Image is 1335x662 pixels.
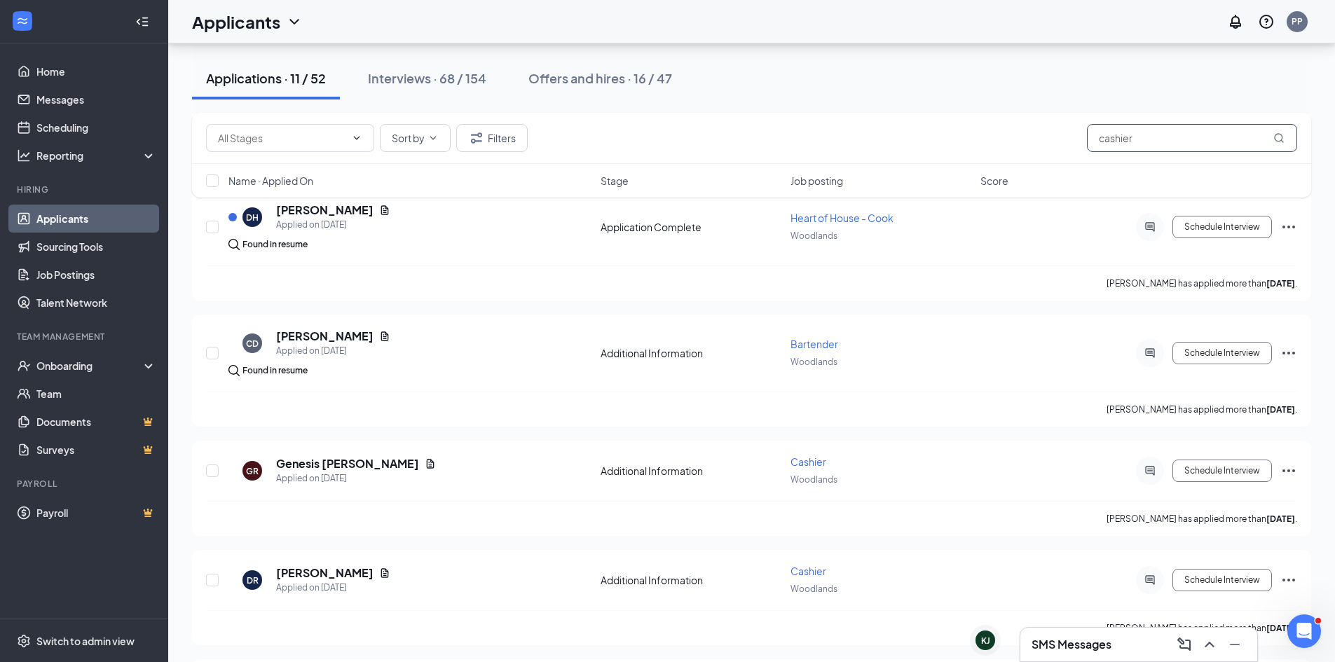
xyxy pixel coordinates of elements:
[1266,404,1295,415] b: [DATE]
[1142,574,1158,586] svg: ActiveChat
[36,380,156,408] a: Team
[468,130,485,146] svg: Filter
[1172,342,1272,364] button: Schedule Interview
[379,567,390,579] svg: Document
[36,57,156,85] a: Home
[1292,15,1303,27] div: PP
[368,69,486,87] div: Interviews · 68 / 154
[1087,124,1297,152] input: Search in applications
[286,13,303,30] svg: ChevronDown
[790,474,837,485] span: Woodlands
[1227,13,1244,30] svg: Notifications
[206,69,326,87] div: Applications · 11 / 52
[36,436,156,464] a: SurveysCrown
[379,331,390,342] svg: Document
[1266,278,1295,289] b: [DATE]
[228,239,240,250] img: search.bf7aa3482b7795d4f01b.svg
[36,289,156,317] a: Talent Network
[276,344,390,358] div: Applied on [DATE]
[36,261,156,289] a: Job Postings
[192,10,280,34] h1: Applicants
[17,149,31,163] svg: Analysis
[36,634,135,648] div: Switch to admin view
[1172,460,1272,482] button: Schedule Interview
[36,149,157,163] div: Reporting
[242,237,308,251] div: Found in resume
[790,357,837,367] span: Woodlands
[36,359,144,373] div: Onboarding
[790,565,826,577] span: Cashier
[276,456,419,471] h5: Genesis [PERSON_NAME]
[392,133,425,143] span: Sort by
[246,465,259,477] div: GR
[218,130,345,146] input: All Stages
[36,233,156,261] a: Sourcing Tools
[17,331,153,343] div: Team Management
[790,338,838,350] span: Bartender
[1280,345,1297,361] svg: Ellipses
[790,230,837,241] span: Woodlands
[1107,404,1297,415] p: [PERSON_NAME] has applied more than .
[980,174,1008,188] span: Score
[790,212,894,224] span: Heart of House - Cook
[276,329,374,344] h5: [PERSON_NAME]
[380,124,451,152] button: Sort byChevronDown
[1226,636,1243,653] svg: Minimize
[425,458,436,469] svg: Document
[15,14,29,28] svg: WorkstreamLogo
[17,359,31,373] svg: UserCheck
[601,464,782,478] div: Additional Information
[1107,513,1297,525] p: [PERSON_NAME] has applied more than .
[1266,623,1295,633] b: [DATE]
[135,15,149,29] svg: Collapse
[601,573,782,587] div: Additional Information
[1201,636,1218,653] svg: ChevronUp
[17,184,153,195] div: Hiring
[351,132,362,144] svg: ChevronDown
[246,212,259,223] div: DH
[528,69,672,87] div: Offers and hires · 16 / 47
[1142,221,1158,233] svg: ActiveChat
[17,478,153,490] div: Payroll
[1280,219,1297,235] svg: Ellipses
[790,174,843,188] span: Job posting
[1266,513,1295,524] b: [DATE]
[242,364,308,378] div: Found in resume
[790,455,826,468] span: Cashier
[246,338,259,350] div: CD
[427,132,439,144] svg: ChevronDown
[36,499,156,527] a: PayrollCrown
[1032,637,1111,652] h3: SMS Messages
[17,634,31,648] svg: Settings
[1142,347,1158,359] svg: ActiveChat
[276,471,436,485] div: Applied on [DATE]
[276,581,390,595] div: Applied on [DATE]
[1280,462,1297,479] svg: Ellipses
[601,174,629,188] span: Stage
[36,408,156,436] a: DocumentsCrown
[276,565,374,581] h5: [PERSON_NAME]
[1107,277,1297,289] p: [PERSON_NAME] has applied more than .
[36,85,156,113] a: Messages
[601,220,782,234] div: Application Complete
[247,574,259,586] div: DR
[1280,572,1297,588] svg: Ellipses
[1287,614,1321,648] iframe: Intercom live chat
[1176,636,1193,653] svg: ComposeMessage
[1258,13,1275,30] svg: QuestionInfo
[36,205,156,233] a: Applicants
[1172,216,1272,238] button: Schedule Interview
[1107,622,1297,634] p: [PERSON_NAME] has applied more than .
[981,635,990,647] div: KJ
[228,365,240,376] img: search.bf7aa3482b7795d4f01b.svg
[1173,633,1196,656] button: ComposeMessage
[1224,633,1246,656] button: Minimize
[36,113,156,142] a: Scheduling
[276,218,390,232] div: Applied on [DATE]
[456,124,528,152] button: Filter Filters
[1142,465,1158,476] svg: ActiveChat
[1172,569,1272,591] button: Schedule Interview
[228,174,313,188] span: Name · Applied On
[790,584,837,594] span: Woodlands
[601,346,782,360] div: Additional Information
